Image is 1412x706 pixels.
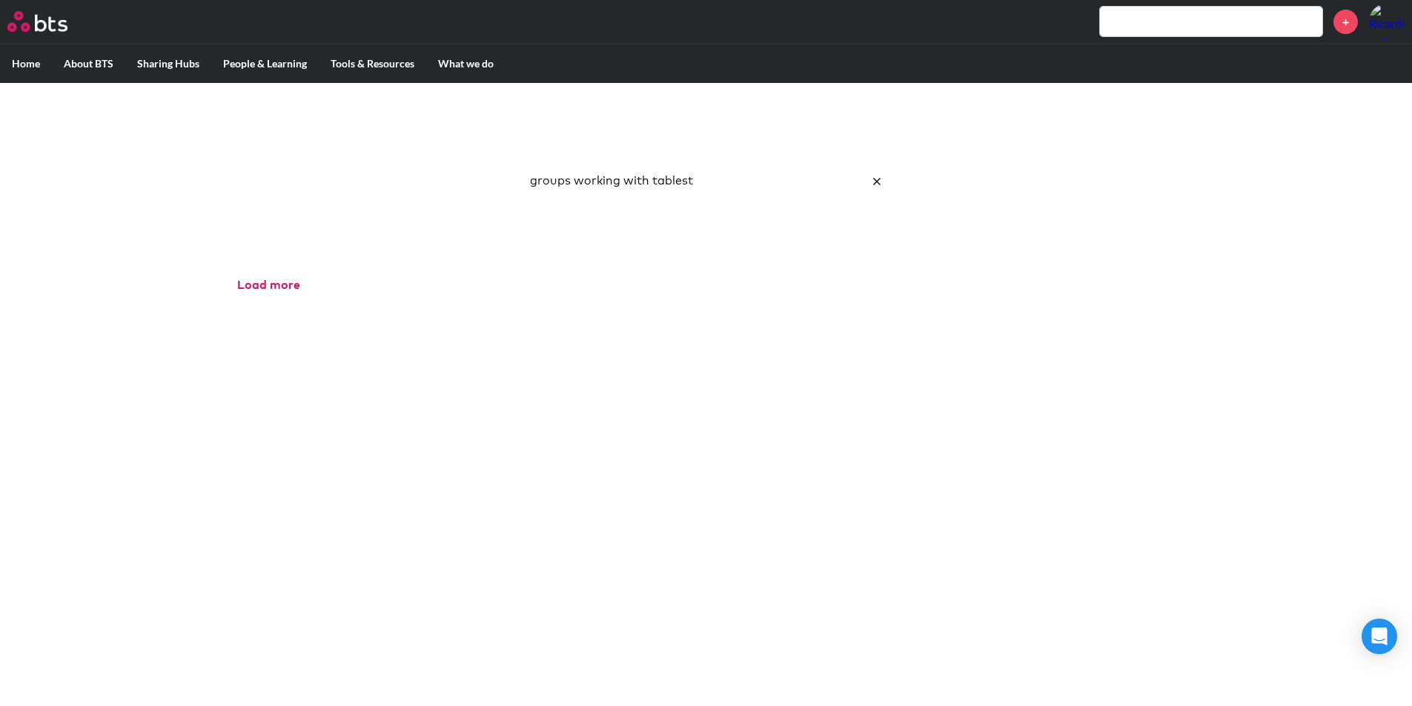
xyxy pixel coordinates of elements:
[319,44,426,83] label: Tools & Resources
[211,44,319,83] label: People & Learning
[7,11,67,32] img: BTS Logo
[862,161,892,202] button: Clear the search query.
[1369,4,1405,39] img: Ricardo Renedo
[620,216,792,230] a: Ask a Question/Provide Feedback
[237,277,300,293] button: Load more
[1362,619,1397,654] div: Open Intercom Messenger
[1369,4,1405,39] a: Profile
[506,130,906,147] p: Best reusable photos in one place
[125,44,211,83] label: Sharing Hubs
[506,98,906,131] h1: Image Gallery
[1333,10,1358,34] a: +
[7,11,95,32] a: Go home
[521,161,892,201] input: Search here…
[52,44,125,83] label: About BTS
[426,44,506,83] label: What we do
